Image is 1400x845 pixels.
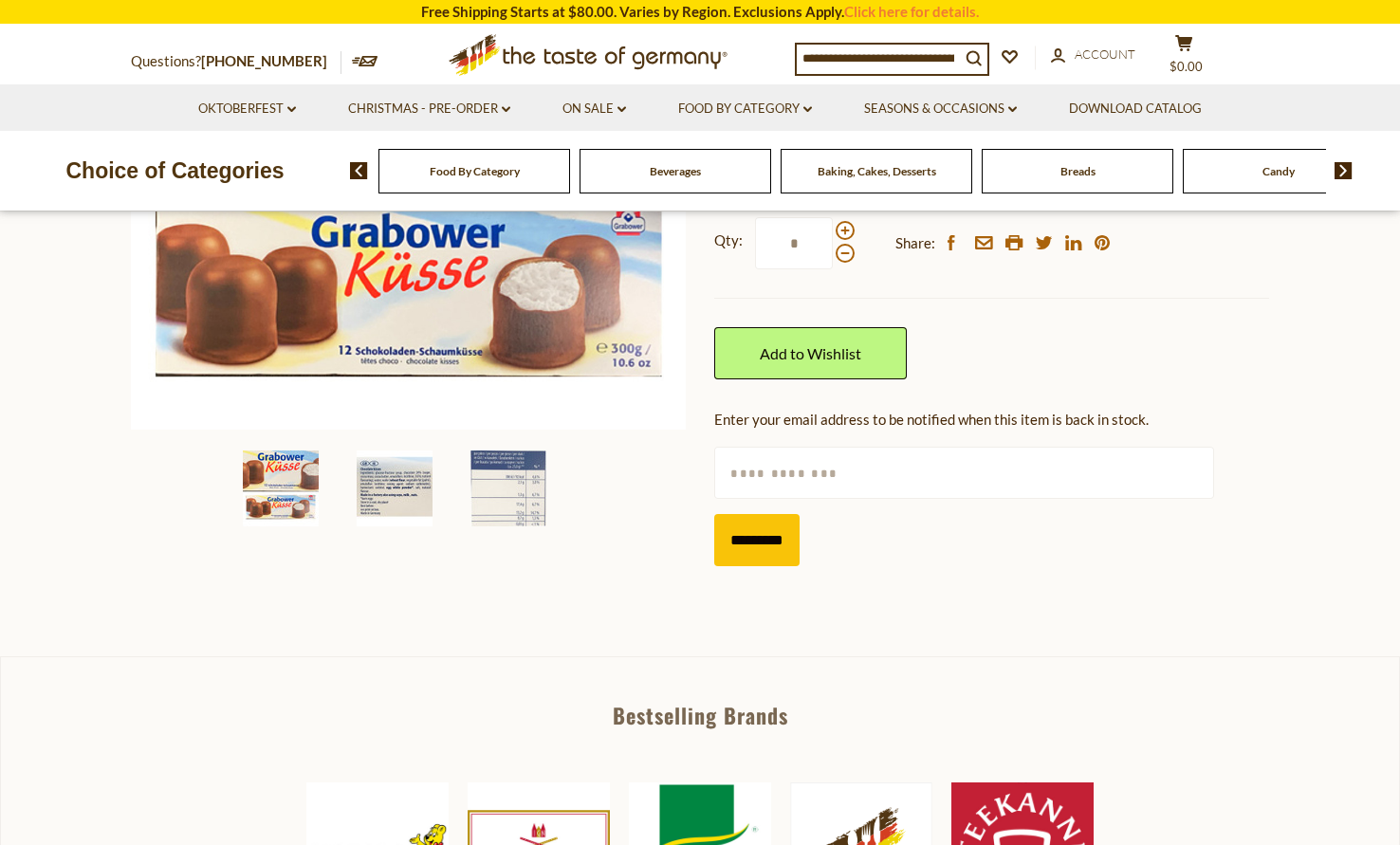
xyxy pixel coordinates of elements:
[1155,34,1212,82] button: $0.00
[1,705,1399,726] div: Bestselling Brands
[562,99,626,119] a: On Sale
[1051,45,1135,65] a: Account
[470,450,546,526] img: Grabower Chocolate Marshmallow Kisses 12 pc. large 10.6 oz
[348,99,510,119] a: Christmas - PRE-ORDER
[895,231,935,255] span: Share:
[201,52,327,69] a: [PHONE_NUMBER]
[1060,164,1096,178] a: Breads
[430,164,520,178] a: Food By Category
[844,3,979,20] a: Click here for details.
[1069,99,1202,119] a: Download Catalog
[650,164,701,178] a: Beverages
[350,162,368,179] img: previous arrow
[357,450,433,526] img: Grabower Chocolate Marshmallow Kisses 12 pc. large 10.6 oz
[755,217,833,269] input: Qty:
[864,99,1017,119] a: Seasons & Occasions
[714,229,743,252] strong: Qty:
[678,99,812,119] a: Food By Category
[131,49,341,74] p: Questions?
[714,327,907,379] a: Add to Wishlist
[1262,164,1295,178] a: Candy
[198,99,296,119] a: Oktoberfest
[1075,46,1135,62] span: Account
[1335,162,1353,179] img: next arrow
[1170,59,1203,74] span: $0.00
[714,408,1269,432] div: Enter your email address to be notified when this item is back in stock.
[818,164,936,178] a: Baking, Cakes, Desserts
[243,450,319,526] img: Grabower Chocolate Marshmallow Kisses 12 pc. large 10.6 oz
